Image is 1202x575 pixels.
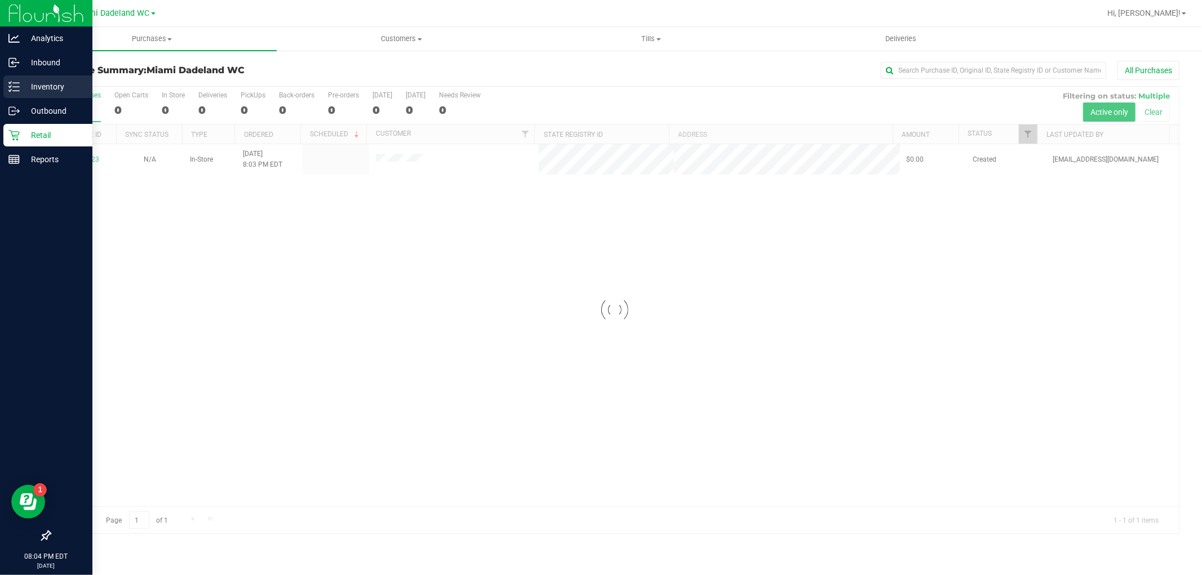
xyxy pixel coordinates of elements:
[27,27,277,51] a: Purchases
[277,27,526,51] a: Customers
[5,551,87,561] p: 08:04 PM EDT
[20,153,87,166] p: Reports
[8,130,20,141] inline-svg: Retail
[8,154,20,165] inline-svg: Reports
[870,34,932,44] span: Deliveries
[8,81,20,92] inline-svg: Inventory
[33,483,47,497] iframe: Resource center unread badge
[1107,8,1181,17] span: Hi, [PERSON_NAME]!
[20,104,87,118] p: Outbound
[526,27,776,51] a: Tills
[881,62,1106,79] input: Search Purchase ID, Original ID, State Registry ID or Customer Name...
[11,485,45,519] iframe: Resource center
[8,33,20,44] inline-svg: Analytics
[20,56,87,69] p: Inbound
[27,34,277,44] span: Purchases
[527,34,775,44] span: Tills
[1117,61,1179,80] button: All Purchases
[20,128,87,142] p: Retail
[50,65,426,75] h3: Purchase Summary:
[75,8,150,18] span: Miami Dadeland WC
[277,34,526,44] span: Customers
[8,105,20,117] inline-svg: Outbound
[20,32,87,45] p: Analytics
[5,561,87,570] p: [DATE]
[20,80,87,93] p: Inventory
[147,65,245,75] span: Miami Dadeland WC
[776,27,1026,51] a: Deliveries
[8,57,20,68] inline-svg: Inbound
